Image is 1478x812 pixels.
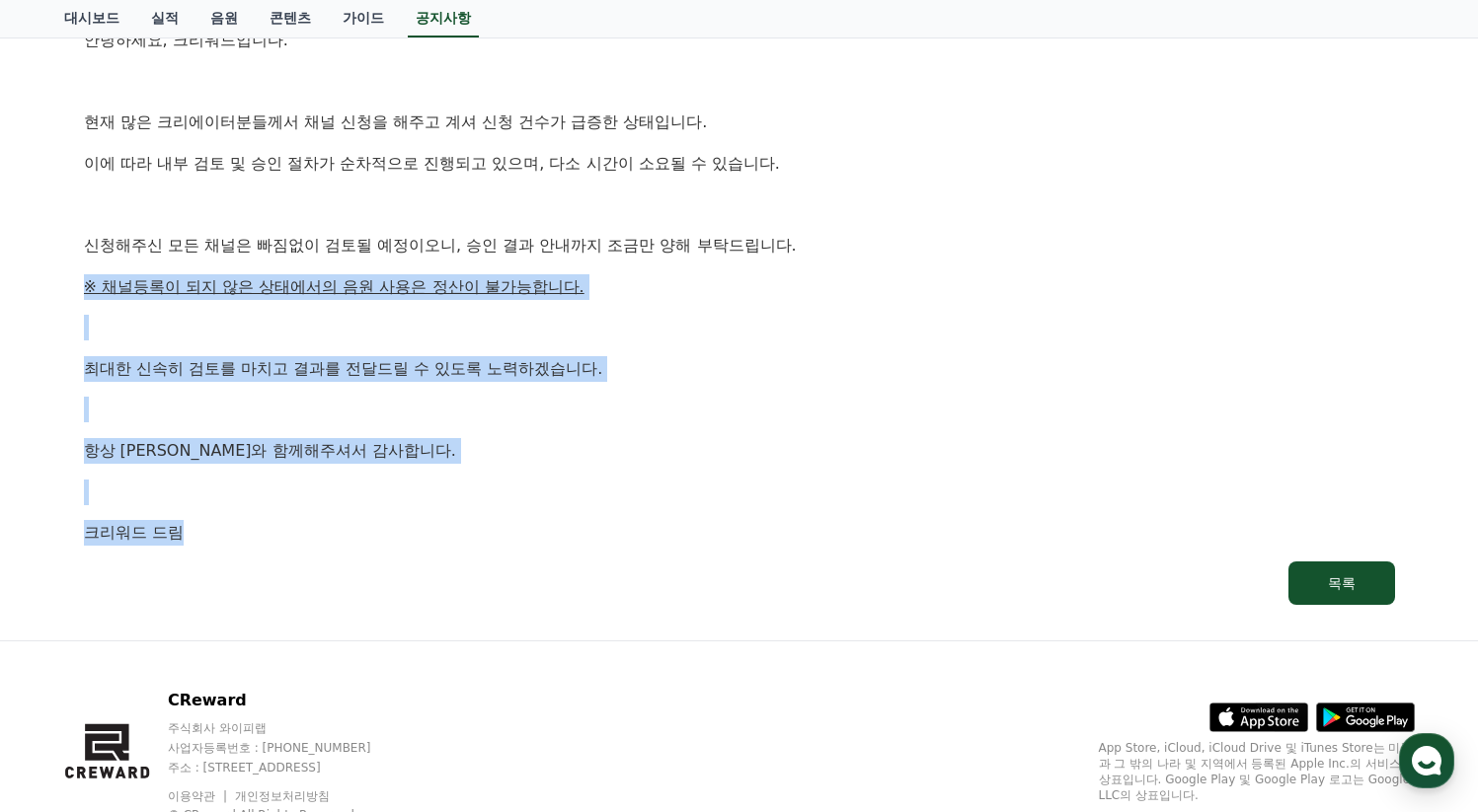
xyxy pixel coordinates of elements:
[181,656,204,672] span: 대화
[1099,740,1415,803] p: App Store, iCloud, iCloud Drive 및 iTunes Store는 미국과 그 밖의 나라 및 지역에서 등록된 Apple Inc.의 서비스 상표입니다. Goo...
[84,110,1395,135] p: 현재 많은 크리에이터분들께서 채널 신청을 해주고 계셔 신청 건수가 급증한 상태입니다.
[168,789,230,803] a: 이용약관
[84,151,1395,177] p: 이에 따라 내부 검토 및 승인 절차가 순차적으로 진행되고 있으며, 다소 시간이 소요될 수 있습니다.
[62,655,74,671] span: 홈
[168,740,409,756] p: 사업자등록번호 : [PHONE_NUMBER]
[84,233,1395,258] p: 신청해주신 모든 채널은 빠짐없이 검토될 예정이오니, 승인 결과 안내까지 조금만 양해 부탁드립니다.
[305,655,329,671] span: 설정
[6,626,130,675] a: 홈
[235,789,330,803] a: 개인정보처리방침
[84,277,584,296] u: ※ 채널등록이 되지 않은 상태에서의 음원 사용은 정산이 불가능합니다.
[84,28,1395,53] p: 안녕하세요, 크리워드입니다.
[255,626,379,675] a: 설정
[84,561,1395,605] a: 목록
[1288,561,1395,605] button: 목록
[130,626,255,675] a: 대화
[168,760,409,775] p: 주소 : [STREET_ADDRESS]
[168,689,409,712] p: CReward
[1328,573,1356,593] div: 목록
[84,520,1395,546] p: 크리워드 드림
[168,720,409,736] p: 주식회사 와이피랩
[84,356,1395,382] p: 최대한 신속히 검토를 마치고 결과를 전달드릴 수 있도록 노력하겠습니다.
[84,438,1395,464] p: 항상 [PERSON_NAME]와 함께해주셔서 감사합니다.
